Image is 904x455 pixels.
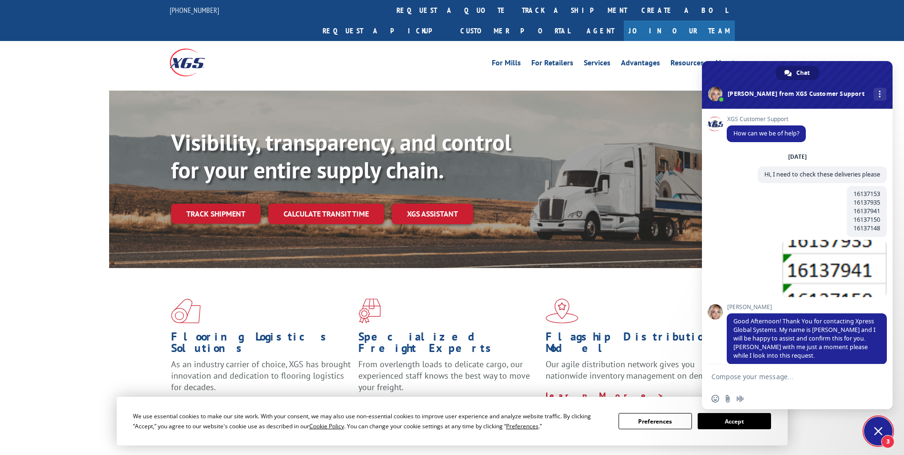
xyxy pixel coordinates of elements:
span: [PERSON_NAME] [727,304,887,310]
p: From overlength loads to delicate cargo, our experienced staff knows the best way to move your fr... [358,359,538,401]
span: Our agile distribution network gives you nationwide inventory management on demand. [546,359,721,381]
a: Customer Portal [453,21,577,41]
div: [DATE] [788,154,807,160]
span: As an industry carrier of choice, XGS has brought innovation and dedication to flooring logistics... [171,359,351,393]
button: Preferences [619,413,692,429]
img: xgs-icon-flagship-distribution-model-red [546,299,579,323]
a: XGS ASSISTANT [392,204,473,224]
span: 16137153 16137935 16137941 16137150 16137148 [853,190,880,232]
h1: Flagship Distribution Model [546,331,726,359]
a: For Mills [492,59,521,70]
img: xgs-icon-focused-on-flooring-red [358,299,381,323]
span: Chat [796,66,810,80]
a: Join Our Team [624,21,735,41]
h1: Flooring Logistics Solutions [171,331,351,359]
textarea: Compose your message... [711,372,862,381]
span: Cookie Policy [309,422,344,430]
a: Advantages [621,59,660,70]
span: Preferences [506,422,538,430]
a: About [714,59,735,70]
div: We use essential cookies to make our site work. With your consent, we may also use non-essential ... [133,411,607,431]
span: Good Afternoon! Thank You for contacting Xpress Global Systems. My name is [PERSON_NAME] and I wi... [733,317,875,360]
div: More channels [874,88,886,101]
div: Cookie Consent Prompt [117,397,788,445]
a: Track shipment [171,204,261,224]
span: How can we be of help? [733,129,799,137]
a: Agent [577,21,624,41]
button: Accept [698,413,771,429]
span: Hi, I need to check these deliveries please [764,170,880,178]
a: [PHONE_NUMBER] [170,5,219,15]
span: Insert an emoji [711,395,719,403]
a: Learn More > [546,390,664,401]
a: Request a pickup [315,21,453,41]
a: Services [584,59,610,70]
b: Visibility, transparency, and control for your entire supply chain. [171,127,511,185]
span: 3 [881,435,894,448]
span: XGS Customer Support [727,116,806,123]
span: Send a file [724,395,731,403]
img: xgs-icon-total-supply-chain-intelligence-red [171,299,201,323]
div: Chat [776,66,819,80]
a: Resources [670,59,704,70]
span: Audio message [736,395,744,403]
a: For Retailers [531,59,573,70]
div: Close chat [864,417,893,445]
h1: Specialized Freight Experts [358,331,538,359]
a: Calculate transit time [268,204,384,224]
